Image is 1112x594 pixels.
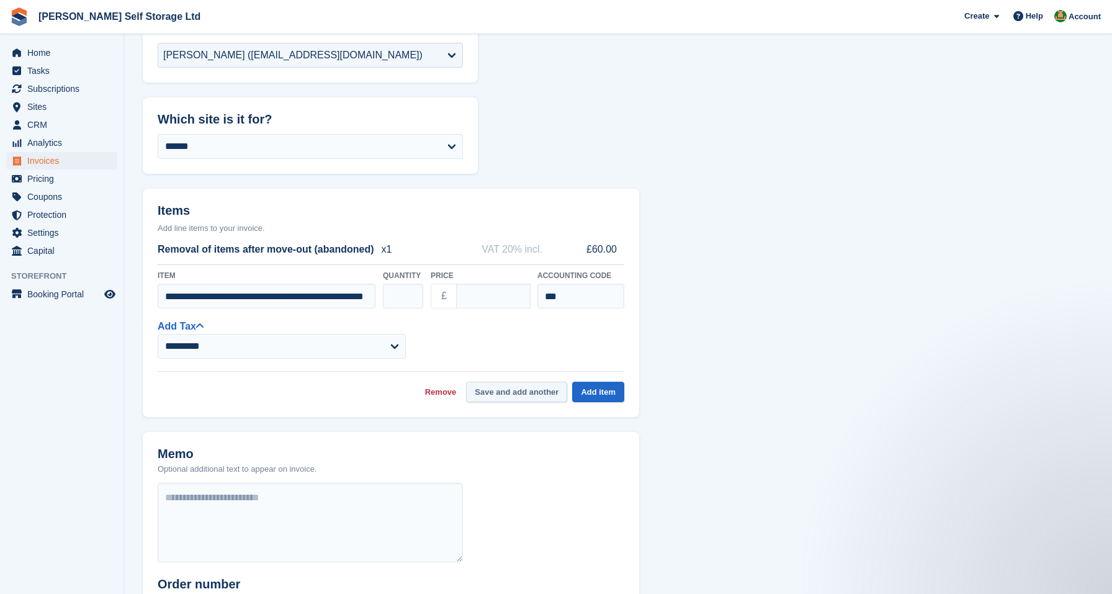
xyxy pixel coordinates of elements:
p: Optional additional text to appear on invoice. [158,463,317,475]
label: Item [158,270,375,281]
h2: Items [158,204,624,220]
a: menu [6,286,117,303]
a: menu [6,134,117,151]
span: Invoices [27,152,102,169]
a: Remove [425,386,457,398]
span: Subscriptions [27,80,102,97]
span: Help [1026,10,1043,22]
div: [PERSON_NAME] ([EMAIL_ADDRESS][DOMAIN_NAME]) [163,48,423,63]
a: menu [6,80,117,97]
a: menu [6,170,117,187]
span: Account [1069,11,1101,23]
span: Create [964,10,989,22]
img: stora-icon-8386f47178a22dfd0bd8f6a31ec36ba5ce8667c1dd55bd0f319d3a0aa187defe.svg [10,7,29,26]
span: Coupons [27,188,102,205]
span: Capital [27,242,102,259]
span: Booking Portal [27,286,102,303]
a: menu [6,224,117,241]
span: £60.00 [570,242,617,257]
span: VAT 20% incl. [482,242,542,257]
span: x1 [382,242,392,257]
span: Sites [27,98,102,115]
button: Add item [572,382,624,402]
h2: Which site is it for? [158,112,463,127]
a: menu [6,152,117,169]
a: menu [6,188,117,205]
a: Preview store [102,287,117,302]
h2: Order number [158,577,351,592]
label: Price [431,270,530,281]
a: [PERSON_NAME] Self Storage Ltd [34,6,205,27]
span: Storefront [11,270,123,282]
span: Home [27,44,102,61]
label: Accounting code [537,270,624,281]
p: Add line items to your invoice. [158,222,624,235]
a: Add Tax [158,321,204,331]
a: menu [6,116,117,133]
span: Pricing [27,170,102,187]
button: Save and add another [466,382,567,402]
span: Removal of items after move-out (abandoned) [158,242,374,257]
span: CRM [27,116,102,133]
a: menu [6,98,117,115]
h2: Memo [158,447,317,461]
a: menu [6,62,117,79]
span: Settings [27,224,102,241]
a: menu [6,44,117,61]
label: Quantity [383,270,423,281]
span: Protection [27,206,102,223]
a: menu [6,206,117,223]
span: Tasks [27,62,102,79]
a: menu [6,242,117,259]
span: Analytics [27,134,102,151]
img: Joshua Wild [1054,10,1067,22]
